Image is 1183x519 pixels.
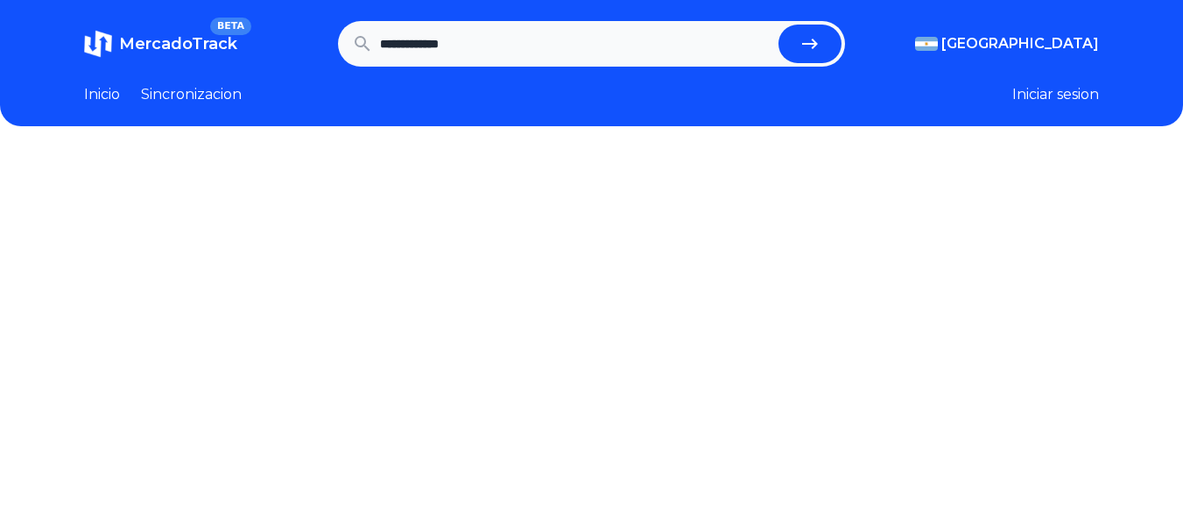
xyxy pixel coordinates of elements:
a: MercadoTrackBETA [84,30,237,58]
button: Iniciar sesion [1012,84,1099,105]
span: BETA [210,18,251,35]
img: MercadoTrack [84,30,112,58]
img: Argentina [915,37,938,51]
span: [GEOGRAPHIC_DATA] [941,33,1099,54]
a: Sincronizacion [141,84,242,105]
a: Inicio [84,84,120,105]
span: MercadoTrack [119,34,237,53]
button: [GEOGRAPHIC_DATA] [915,33,1099,54]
